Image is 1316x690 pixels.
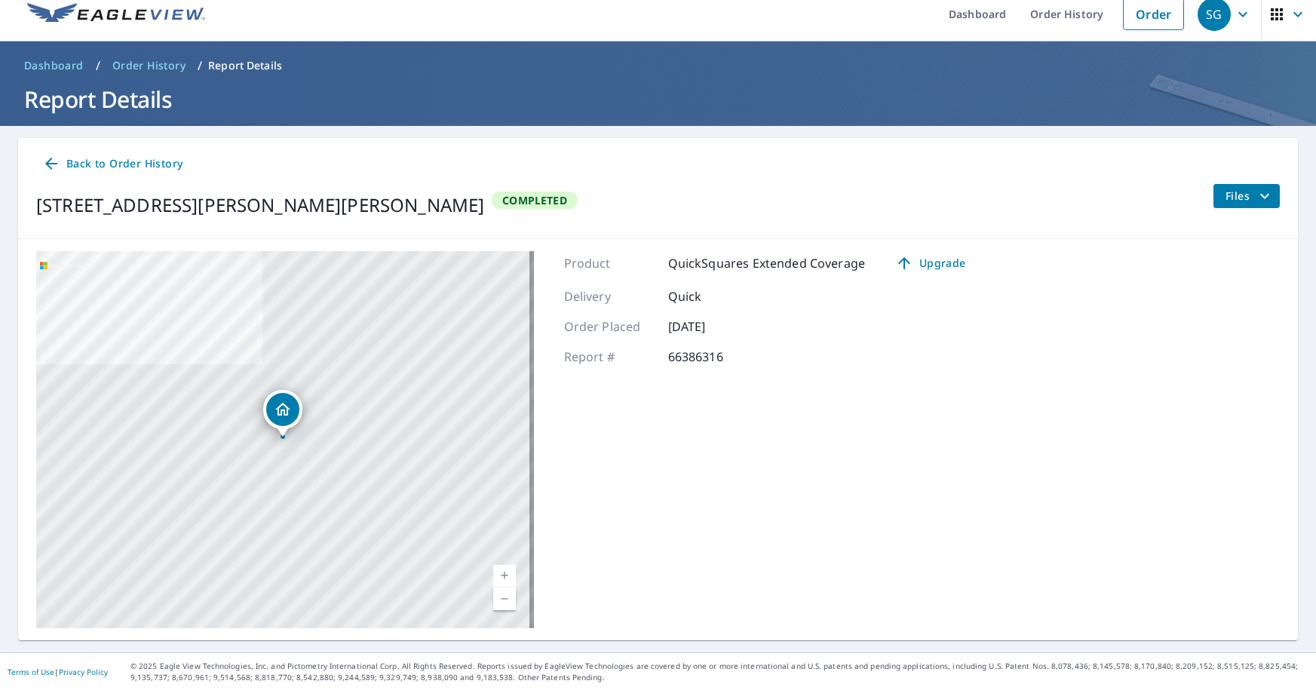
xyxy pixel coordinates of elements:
[564,348,655,366] p: Report #
[96,57,100,75] li: /
[24,58,84,73] span: Dashboard
[208,58,282,73] p: Report Details
[130,661,1308,683] p: © 2025 Eagle View Technologies, Inc. and Pictometry International Corp. All Rights Reserved. Repo...
[668,348,759,366] p: 66386316
[18,84,1298,115] h1: Report Details
[564,287,655,305] p: Delivery
[493,193,575,207] span: Completed
[883,251,977,275] a: Upgrade
[1226,187,1274,205] span: Files
[668,317,759,336] p: [DATE]
[198,57,202,75] li: /
[18,54,90,78] a: Dashboard
[8,667,108,676] p: |
[493,587,516,610] a: Current Level 17, Zoom Out
[112,58,186,73] span: Order History
[59,667,108,677] a: Privacy Policy
[42,155,183,173] span: Back to Order History
[18,54,1298,78] nav: breadcrumb
[8,667,54,677] a: Terms of Use
[27,3,205,26] img: EV Logo
[892,254,968,272] span: Upgrade
[564,317,655,336] p: Order Placed
[564,254,655,272] p: Product
[36,192,484,219] div: [STREET_ADDRESS][PERSON_NAME][PERSON_NAME]
[668,287,759,305] p: Quick
[36,150,189,178] a: Back to Order History
[1213,184,1280,208] button: filesDropdownBtn-66386316
[106,54,192,78] a: Order History
[668,254,866,272] p: QuickSquares Extended Coverage
[493,565,516,587] a: Current Level 17, Zoom In
[263,390,302,437] div: Dropped pin, building 1, Residential property, 41 Hughes Hollow Rd Green Mountain, NC 28740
